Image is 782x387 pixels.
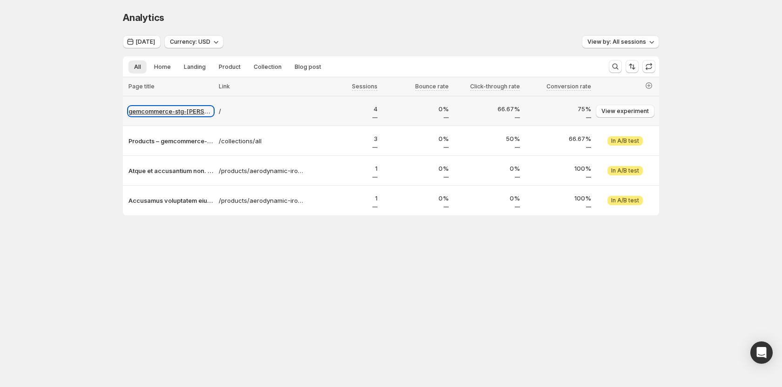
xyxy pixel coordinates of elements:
[526,193,591,203] p: 100%
[123,35,161,48] button: [DATE]
[128,83,155,90] span: Page title
[526,104,591,113] p: 75%
[383,193,449,203] p: 0%
[134,63,141,71] span: All
[454,193,520,203] p: 0%
[626,60,639,73] button: Sort the results
[136,38,155,46] span: [DATE]
[219,136,306,146] a: /collections/all
[123,12,164,23] span: Analytics
[219,83,230,90] span: Link
[526,134,591,143] p: 66.67%
[526,164,591,173] p: 100%
[154,63,171,71] span: Home
[601,107,649,115] span: View experiment
[611,137,639,145] span: In A/B test
[254,63,282,71] span: Collection
[219,166,306,175] a: /products/aerodynamic-iron-clock
[546,83,591,90] span: Conversion rate
[611,197,639,204] span: In A/B test
[312,134,378,143] p: 3
[470,83,520,90] span: Click-through rate
[312,104,378,113] p: 4
[383,104,449,113] p: 0%
[383,134,449,143] p: 0%
[219,196,306,205] a: /products/aerodynamic-iron-bottle
[454,104,520,113] p: 66.67%
[415,83,449,90] span: Bounce rate
[164,35,223,48] button: Currency: USD
[582,35,659,48] button: View by: All sessions
[750,341,773,364] div: Open Intercom Messenger
[128,196,213,205] button: Accusamus voluptatem eius aut. – gemcommerce-stg-[PERSON_NAME]
[219,107,306,116] a: /
[219,63,241,71] span: Product
[596,105,654,118] button: View experiment
[184,63,206,71] span: Landing
[170,38,210,46] span: Currency: USD
[383,164,449,173] p: 0%
[295,63,321,71] span: Blog post
[312,164,378,173] p: 1
[352,83,378,90] span: Sessions
[454,164,520,173] p: 0%
[128,136,213,146] button: Products – gemcommerce-stg-[PERSON_NAME]
[609,60,622,73] button: Search and filter results
[128,107,213,116] button: gemcommerce-stg-[PERSON_NAME]
[587,38,646,46] span: View by: All sessions
[128,166,213,175] button: Atque et accusantium non. – gemcommerce-stg-[PERSON_NAME]
[454,134,520,143] p: 50%
[312,193,378,203] p: 1
[611,167,639,174] span: In A/B test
